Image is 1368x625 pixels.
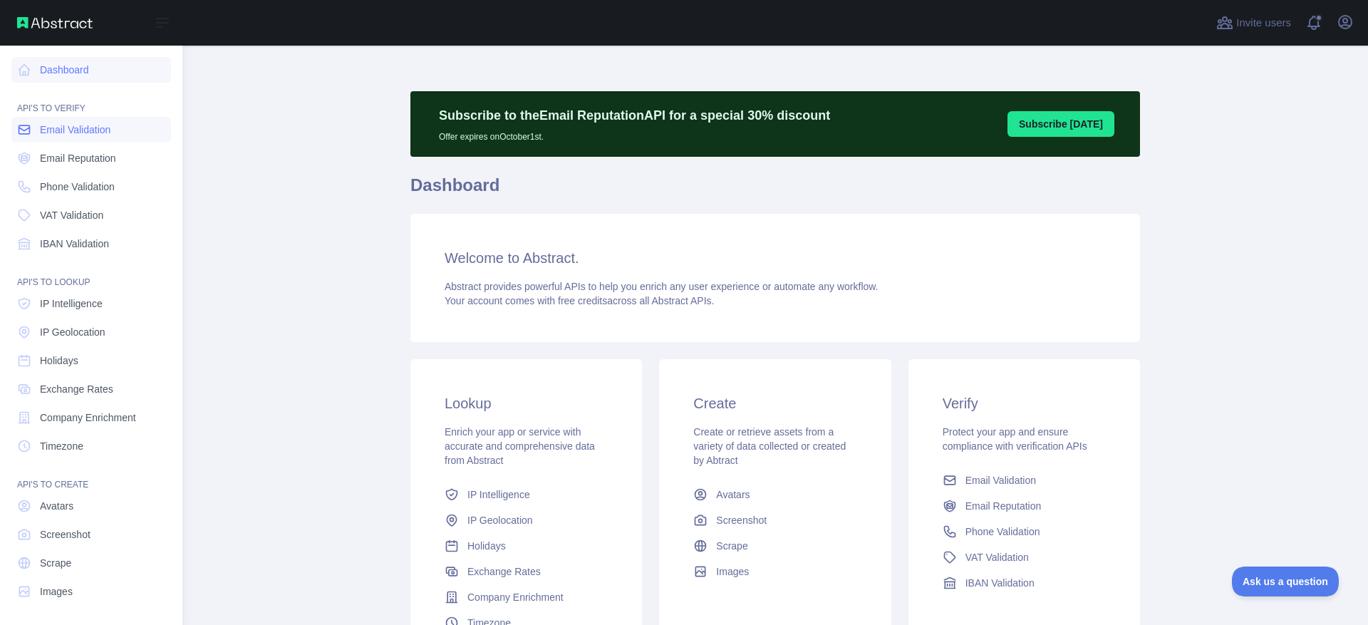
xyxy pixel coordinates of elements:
[40,180,115,194] span: Phone Validation
[40,410,136,425] span: Company Enrichment
[40,439,83,453] span: Timezone
[688,482,862,507] a: Avatars
[439,507,613,533] a: IP Geolocation
[11,117,171,143] a: Email Validation
[11,348,171,373] a: Holidays
[445,248,1106,268] h3: Welcome to Abstract.
[1213,11,1294,34] button: Invite users
[965,550,1029,564] span: VAT Validation
[937,519,1111,544] a: Phone Validation
[11,319,171,345] a: IP Geolocation
[40,325,105,339] span: IP Geolocation
[17,17,93,29] img: Abstract API
[439,559,613,584] a: Exchange Rates
[965,473,1036,487] span: Email Validation
[439,533,613,559] a: Holidays
[716,539,747,553] span: Scrape
[716,513,767,527] span: Screenshot
[558,295,607,306] span: free credits
[40,527,90,542] span: Screenshot
[439,125,830,143] p: Offer expires on October 1st.
[11,202,171,228] a: VAT Validation
[937,570,1111,596] a: IBAN Validation
[11,86,171,114] div: API'S TO VERIFY
[11,291,171,316] a: IP Intelligence
[40,382,113,396] span: Exchange Rates
[11,259,171,288] div: API'S TO LOOKUP
[445,393,608,413] h3: Lookup
[467,487,530,502] span: IP Intelligence
[11,493,171,519] a: Avatars
[937,544,1111,570] a: VAT Validation
[1232,567,1339,596] iframe: Toggle Customer Support
[439,105,830,125] p: Subscribe to the Email Reputation API for a special 30 % discount
[965,576,1035,590] span: IBAN Validation
[943,393,1106,413] h3: Verify
[40,556,71,570] span: Scrape
[11,522,171,547] a: Screenshot
[693,393,856,413] h3: Create
[1007,111,1114,137] button: Subscribe [DATE]
[688,533,862,559] a: Scrape
[11,405,171,430] a: Company Enrichment
[40,296,103,311] span: IP Intelligence
[445,295,714,306] span: Your account comes with across all Abstract APIs.
[11,57,171,83] a: Dashboard
[40,499,73,513] span: Avatars
[965,499,1042,513] span: Email Reputation
[693,426,846,466] span: Create or retrieve assets from a variety of data collected or created by Abtract
[11,231,171,257] a: IBAN Validation
[11,433,171,459] a: Timezone
[410,174,1140,208] h1: Dashboard
[943,426,1087,452] span: Protect your app and ensure compliance with verification APIs
[445,281,879,292] span: Abstract provides powerful APIs to help you enrich any user experience or automate any workflow.
[40,123,110,137] span: Email Validation
[439,482,613,507] a: IP Intelligence
[11,579,171,604] a: Images
[467,564,541,579] span: Exchange Rates
[40,584,73,599] span: Images
[937,468,1111,493] a: Email Validation
[965,525,1040,539] span: Phone Validation
[40,237,109,251] span: IBAN Validation
[40,151,116,165] span: Email Reputation
[11,376,171,402] a: Exchange Rates
[716,487,750,502] span: Avatars
[11,462,171,490] div: API'S TO CREATE
[1236,15,1291,31] span: Invite users
[467,513,533,527] span: IP Geolocation
[716,564,749,579] span: Images
[40,208,103,222] span: VAT Validation
[439,584,613,610] a: Company Enrichment
[688,507,862,533] a: Screenshot
[11,550,171,576] a: Scrape
[688,559,862,584] a: Images
[467,539,506,553] span: Holidays
[937,493,1111,519] a: Email Reputation
[445,426,595,466] span: Enrich your app or service with accurate and comprehensive data from Abstract
[40,353,78,368] span: Holidays
[467,590,564,604] span: Company Enrichment
[11,174,171,200] a: Phone Validation
[11,145,171,171] a: Email Reputation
